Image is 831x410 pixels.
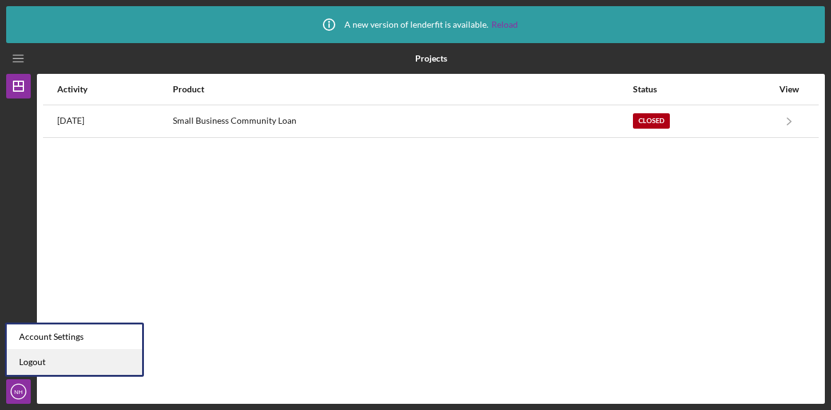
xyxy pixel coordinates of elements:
[57,116,84,126] time: 2025-08-08 00:41
[14,388,23,395] text: NH
[7,350,142,375] a: Logout
[774,84,805,94] div: View
[173,84,632,94] div: Product
[7,324,142,350] div: Account Settings
[491,20,518,30] a: Reload
[314,9,518,40] div: A new version of lenderfit is available.
[415,54,447,63] b: Projects
[633,84,773,94] div: Status
[57,84,172,94] div: Activity
[173,106,632,137] div: Small Business Community Loan
[6,379,31,404] button: NH
[633,113,670,129] div: Closed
